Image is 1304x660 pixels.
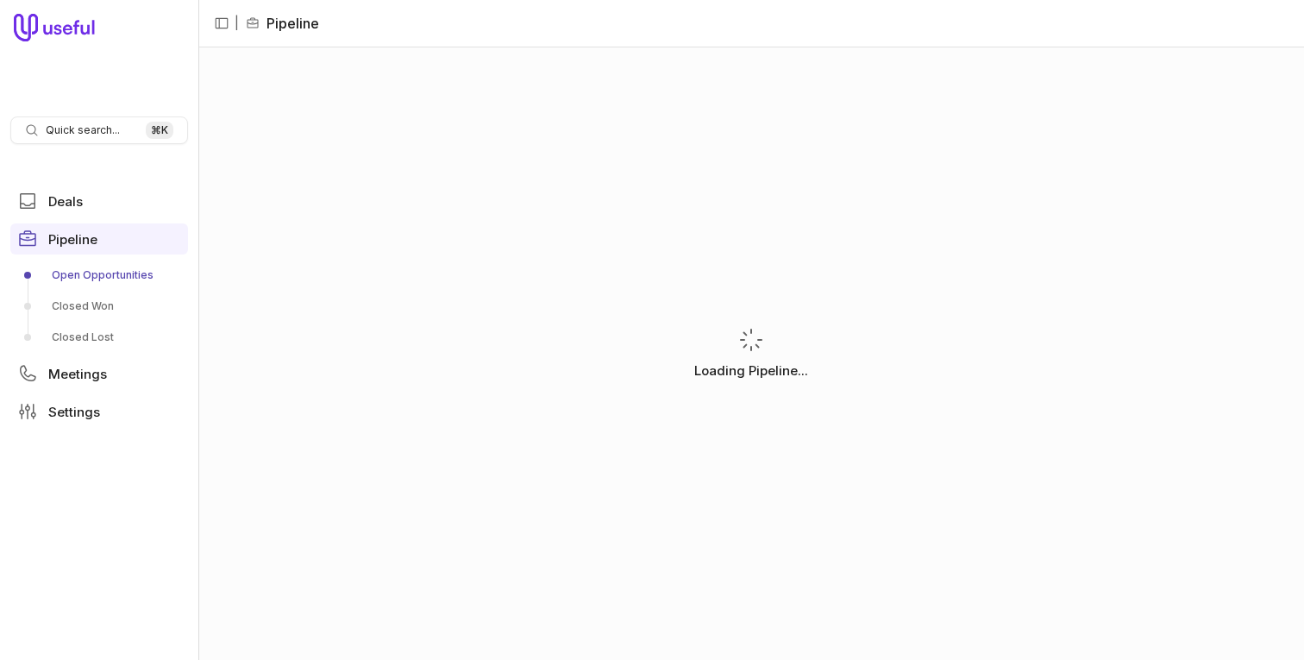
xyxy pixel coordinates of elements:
a: Pipeline [10,223,188,255]
a: Closed Won [10,292,188,320]
a: Open Opportunities [10,261,188,289]
span: Pipeline [48,233,97,246]
span: Deals [48,195,83,208]
p: Loading Pipeline... [694,361,808,381]
a: Deals [10,185,188,217]
div: Pipeline submenu [10,261,188,351]
a: Settings [10,396,188,427]
kbd: ⌘ K [146,122,173,139]
span: Quick search... [46,123,120,137]
span: Meetings [48,368,107,380]
li: Pipeline [246,13,319,34]
button: Collapse sidebar [209,10,235,36]
span: Settings [48,405,100,418]
a: Meetings [10,358,188,389]
span: | [235,13,239,34]
a: Closed Lost [10,324,188,351]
